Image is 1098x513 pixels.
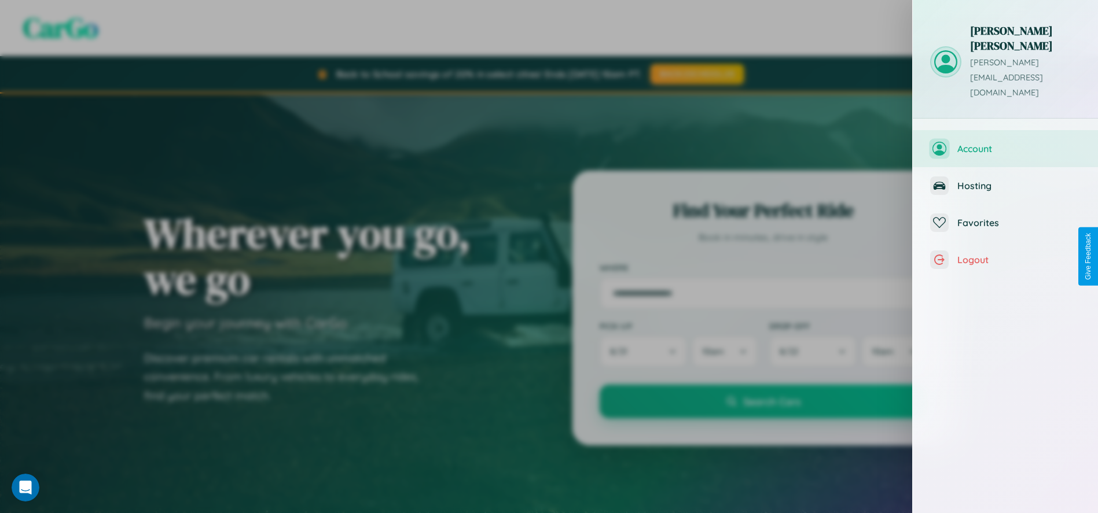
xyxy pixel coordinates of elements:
h3: [PERSON_NAME] [PERSON_NAME] [970,23,1081,53]
button: Favorites [913,204,1098,241]
span: Account [957,143,1081,154]
span: Hosting [957,180,1081,191]
div: Give Feedback [1084,233,1092,280]
button: Logout [913,241,1098,278]
span: Logout [957,254,1081,265]
p: [PERSON_NAME][EMAIL_ADDRESS][DOMAIN_NAME] [970,56,1081,101]
iframe: Intercom live chat [12,474,39,501]
span: Favorites [957,217,1081,228]
button: Hosting [913,167,1098,204]
button: Account [913,130,1098,167]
